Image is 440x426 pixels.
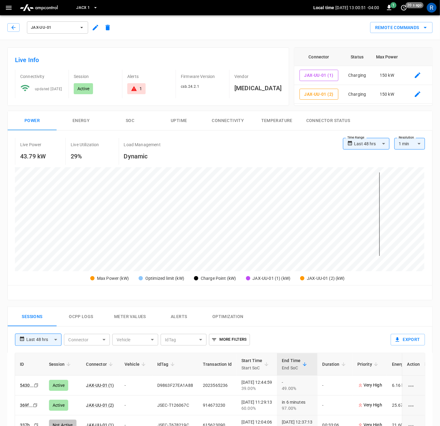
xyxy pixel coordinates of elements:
img: ampcontrol.io logo [17,2,60,13]
div: Optimized limit (kW) [145,275,184,282]
a: 369f... [20,403,33,408]
table: connector table [294,48,432,104]
p: Active [77,86,89,92]
label: Time Range [347,135,364,140]
span: JACX 1 [76,4,90,11]
span: JAX-UU-01 [31,24,76,31]
button: Remote Commands [370,22,433,33]
button: Sessions [8,307,57,327]
button: Connector Status [301,111,355,131]
label: Resolution [399,135,414,140]
button: Ocpp logs [57,307,106,327]
div: End Time [282,357,300,372]
th: Status [343,48,371,66]
div: profile-icon [427,3,437,13]
button: Optimization [203,307,252,327]
h6: Dynamic [124,151,161,161]
span: updated [DATE] [35,87,62,91]
button: Export [391,334,425,346]
th: Max Power [371,48,403,66]
h6: 29% [71,151,99,161]
td: - [120,395,152,415]
p: End SoC [282,364,300,372]
div: in 6 minutes [282,399,312,411]
div: charging session options [407,382,420,388]
a: 5430... [20,383,34,388]
button: Alerts [155,307,203,327]
div: JAX-UU-01 (2) (kW) [307,275,345,282]
div: Start Time [241,357,263,372]
span: Priority [357,361,380,368]
div: - [282,379,312,391]
h6: [MEDICAL_DATA] [234,83,282,93]
th: Action [402,353,425,376]
div: 1 [140,86,142,92]
p: Alerts [127,73,171,80]
div: Last 48 hrs [26,334,62,346]
td: 150 kW [371,66,403,85]
span: End TimeEnd SoC [282,357,308,372]
p: [DATE] 13:00:51 -04:00 [336,5,379,11]
th: Connector [294,48,343,66]
button: Power [8,111,57,131]
div: Active [49,380,68,391]
p: Local time [313,5,334,11]
div: JAX-UU-01 (1) (kW) [253,275,291,282]
button: SOC [106,111,155,131]
span: Vehicle [125,361,147,368]
div: [DATE] 12:44:59 [241,379,272,391]
span: Session [49,361,73,368]
p: Vendor [234,73,282,80]
td: JSEC-T126067C [152,395,198,415]
span: IdTag [157,361,177,368]
h6: 43.79 kW [20,151,46,161]
button: JAX-UU-01 (2) [300,89,338,100]
td: Charging [343,85,371,104]
div: Last 48 hrs [354,138,390,150]
div: remote commands options [370,22,433,33]
button: Connectivity [203,111,252,131]
span: Energy [392,361,414,368]
div: 49.00% [282,385,312,391]
p: Live Power [20,142,42,148]
td: 25.67 kWh [387,395,419,415]
p: Live Utilization [71,142,99,148]
span: Duration [323,361,348,368]
div: 60.00% [241,405,272,411]
button: JAX-UU-01 [27,21,88,34]
button: More Filters [209,334,250,346]
div: 39.00% [241,385,272,391]
div: copy [33,382,39,389]
div: Max Power (kW) [97,275,129,282]
p: Firmware Version [181,73,224,80]
button: Energy [57,111,106,131]
button: Meter Values [106,307,155,327]
a: JAX-UU-01 (2) [86,403,114,408]
p: Start SoC [241,364,263,372]
span: 1 [390,2,397,8]
p: Very High [357,382,382,388]
td: 6.16 kWh [387,376,419,395]
td: D9863F27EA1A88 [152,376,198,395]
button: set refresh interval [399,3,409,13]
th: Transaction Id [198,353,237,376]
button: JACX 1 [74,2,100,14]
td: - [120,376,152,395]
button: JAX-UU-01 (1) [300,70,338,81]
h6: Live Info [15,55,282,65]
p: Connectivity [20,73,64,80]
td: 914673230 [198,395,237,415]
th: ID [15,353,44,376]
div: Charge Point (kW) [201,275,236,282]
div: 1 min [394,138,425,150]
a: JAX-UU-01 (1) [86,383,114,388]
div: copy [32,402,39,409]
span: 20 s ago [406,2,424,8]
button: Uptime [155,111,203,131]
div: 97.00% [282,405,312,411]
p: Load Management [124,142,161,148]
span: Connector [86,361,115,368]
div: Active [49,400,68,411]
span: csb.24.2.1 [181,84,199,89]
div: charging session options [407,402,420,408]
